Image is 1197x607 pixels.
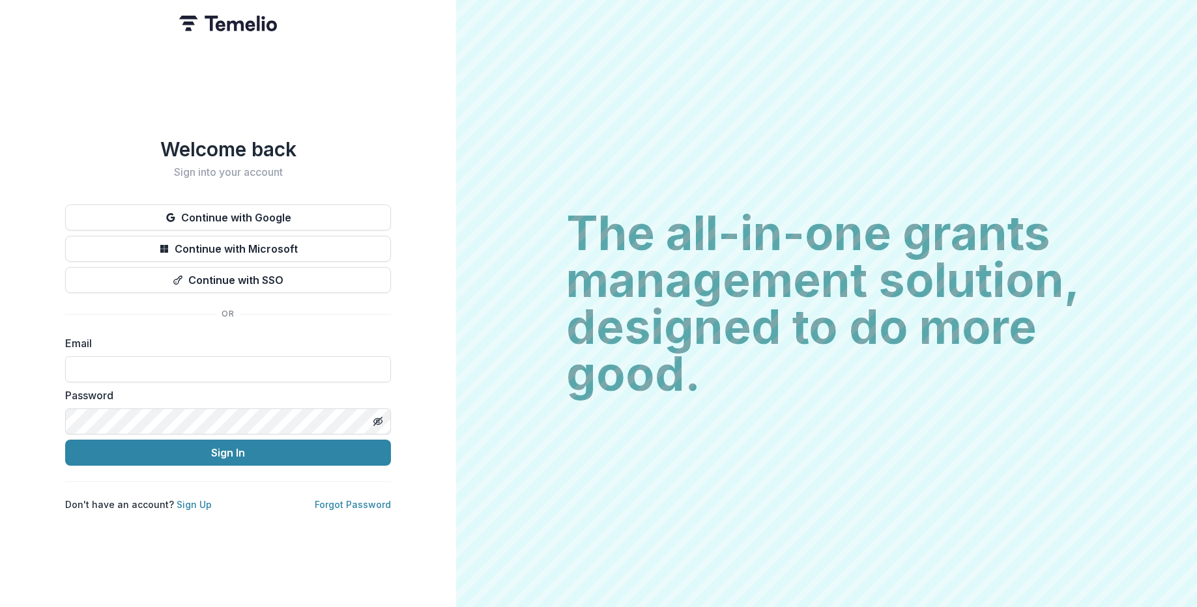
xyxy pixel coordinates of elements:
[65,498,212,511] p: Don't have an account?
[65,335,383,351] label: Email
[368,411,388,432] button: Toggle password visibility
[177,499,212,510] a: Sign Up
[65,205,391,231] button: Continue with Google
[65,236,391,262] button: Continue with Microsoft
[315,499,391,510] a: Forgot Password
[65,267,391,293] button: Continue with SSO
[65,166,391,178] h2: Sign into your account
[65,137,391,161] h1: Welcome back
[65,388,383,403] label: Password
[179,16,277,31] img: Temelio
[65,440,391,466] button: Sign In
